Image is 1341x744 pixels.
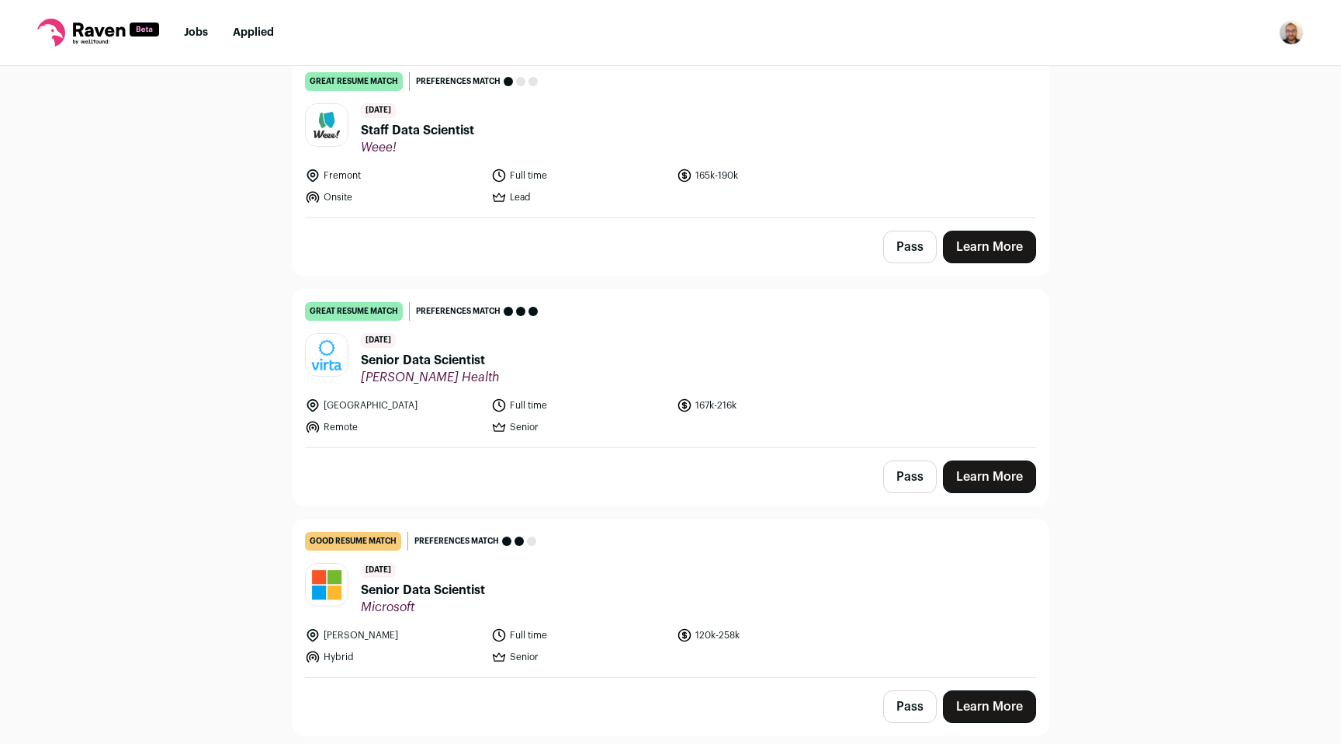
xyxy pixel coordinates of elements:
li: [GEOGRAPHIC_DATA] [305,398,482,413]
span: [DATE] [361,563,396,578]
a: great resume match Preferences match [DATE] Staff Data Scientist Weee! Fremont Full time 165k-190... [293,60,1048,217]
li: 165k-190k [677,168,854,183]
img: efbb0cdde5119a1055ddedcf495784bffe84fa5a0dcbf6cf80b817c6ee5f49d9.jpg [306,334,348,376]
a: Learn More [943,461,1036,493]
a: Learn More [943,231,1036,263]
button: Pass [883,690,937,723]
span: [PERSON_NAME] Health [361,370,499,385]
li: Full time [491,398,668,413]
li: Remote [305,419,482,435]
li: Fremont [305,168,482,183]
a: good resume match Preferences match [DATE] Senior Data Scientist Microsoft [PERSON_NAME] Full tim... [293,520,1048,677]
button: Pass [883,231,937,263]
li: Full time [491,628,668,643]
span: Preferences match [414,534,499,549]
span: Microsoft [361,600,485,615]
a: Applied [233,27,274,38]
span: Senior Data Scientist [361,351,499,370]
img: 83c9166720083a169c22426bcb143ec5817300d8e6053a6099ab05172e95b98d.jpg [306,104,348,146]
li: 167k-216k [677,398,854,413]
span: Staff Data Scientist [361,121,474,140]
a: great resume match Preferences match [DATE] Senior Data Scientist [PERSON_NAME] Health [GEOGRAPHI... [293,290,1048,447]
span: Preferences match [416,304,501,319]
a: Jobs [184,27,208,38]
div: good resume match [305,532,401,551]
li: Hybrid [305,649,482,665]
li: Lead [491,189,668,205]
div: great resume match [305,72,403,91]
div: great resume match [305,302,403,321]
span: Senior Data Scientist [361,581,485,600]
button: Pass [883,461,937,493]
span: [DATE] [361,333,396,348]
span: Weee! [361,140,474,155]
li: Senior [491,419,668,435]
img: 1841919-medium_jpg [1279,20,1304,45]
span: [DATE] [361,103,396,118]
button: Open dropdown [1279,20,1304,45]
a: Learn More [943,690,1036,723]
li: 120k-258k [677,628,854,643]
li: Full time [491,168,668,183]
li: Senior [491,649,668,665]
span: Preferences match [416,74,501,89]
li: [PERSON_NAME] [305,628,482,643]
li: Onsite [305,189,482,205]
img: c786a7b10b07920eb52778d94b98952337776963b9c08eb22d98bc7b89d269e4.jpg [306,564,348,606]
